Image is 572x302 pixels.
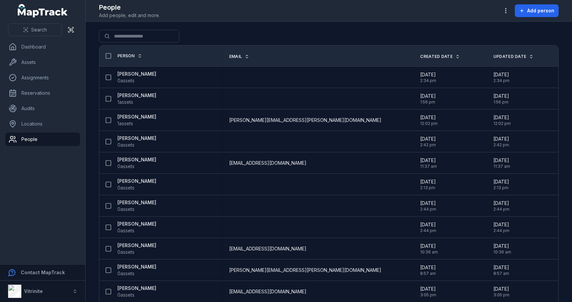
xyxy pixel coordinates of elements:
[229,267,381,274] span: [PERSON_NAME][EMAIL_ADDRESS][PERSON_NAME][DOMAIN_NAME]
[493,221,509,233] time: 9/7/2025, 2:44:16 pm
[117,242,156,255] a: [PERSON_NAME]0assets
[420,178,436,191] time: 9/7/2025, 2:13:32 pm
[117,227,134,234] span: 0 assets
[420,157,437,164] span: [DATE]
[99,12,160,19] span: Add people, edit and more.
[493,243,511,249] span: [DATE]
[515,4,559,17] button: Add person
[420,178,436,185] span: [DATE]
[493,228,509,233] span: 2:44 pm
[493,157,510,164] span: [DATE]
[420,78,436,83] span: 2:34 pm
[117,156,156,163] strong: [PERSON_NAME]
[117,114,156,120] strong: [PERSON_NAME]
[117,199,156,213] a: [PERSON_NAME]0assets
[493,178,509,185] span: [DATE]
[493,249,511,255] span: 10:36 am
[420,114,438,126] time: 23/6/2025, 12:02:07 pm
[420,286,436,298] time: 2/7/2025, 3:05:44 pm
[420,228,436,233] span: 2:44 pm
[420,221,436,228] span: [DATE]
[493,136,509,142] span: [DATE]
[493,264,509,271] span: [DATE]
[24,288,43,294] strong: Vitrinite
[493,93,509,99] span: [DATE]
[117,178,156,184] strong: [PERSON_NAME]
[117,292,134,298] span: 0 assets
[5,117,80,131] a: Locations
[229,54,242,59] span: Email
[420,157,437,169] time: 20/8/2025, 11:37:20 am
[420,221,436,233] time: 9/7/2025, 2:44:16 pm
[117,77,134,84] span: 0 assets
[493,286,509,292] span: [DATE]
[117,120,133,127] span: 1 assets
[5,40,80,54] a: Dashboard
[117,270,134,277] span: 0 assets
[229,117,381,124] span: [PERSON_NAME][EMAIL_ADDRESS][PERSON_NAME][DOMAIN_NAME]
[493,185,509,191] span: 2:13 pm
[117,53,142,59] a: Person
[420,249,438,255] span: 10:36 am
[493,54,534,59] a: Updated Date
[229,54,250,59] a: Email
[493,54,527,59] span: Updated Date
[493,271,509,276] span: 8:57 am
[8,23,62,36] button: Search
[5,86,80,100] a: Reservations
[493,114,511,126] time: 23/6/2025, 12:02:07 pm
[420,243,438,255] time: 25/4/2025, 10:36:19 am
[493,114,511,121] span: [DATE]
[117,92,156,105] a: [PERSON_NAME]1assets
[420,264,436,276] time: 24/6/2025, 8:57:44 am
[493,200,509,207] span: [DATE]
[5,71,80,84] a: Assignments
[117,285,156,292] strong: [PERSON_NAME]
[493,221,509,228] span: [DATE]
[420,121,438,126] span: 12:02 pm
[493,121,511,126] span: 12:02 pm
[117,221,156,227] strong: [PERSON_NAME]
[21,270,65,275] strong: Contact MapTrack
[117,285,156,298] a: [PERSON_NAME]0assets
[493,207,509,212] span: 2:44 pm
[493,142,509,148] span: 2:42 pm
[527,7,554,14] span: Add person
[493,164,510,169] span: 11:37 am
[493,136,509,148] time: 9/7/2025, 2:42:15 pm
[493,286,509,298] time: 2/7/2025, 3:05:44 pm
[117,199,156,206] strong: [PERSON_NAME]
[117,263,156,270] strong: [PERSON_NAME]
[420,54,460,59] a: Created Date
[117,142,134,148] span: 0 assets
[117,156,156,170] a: [PERSON_NAME]0assets
[117,163,134,170] span: 0 assets
[117,206,134,213] span: 0 assets
[493,292,509,298] span: 3:05 pm
[117,71,156,77] strong: [PERSON_NAME]
[420,71,436,78] span: [DATE]
[420,93,436,105] time: 9/7/2025, 1:56:33 pm
[420,93,436,99] span: [DATE]
[420,292,436,298] span: 3:05 pm
[117,114,156,127] a: [PERSON_NAME]1assets
[493,264,509,276] time: 24/6/2025, 8:57:44 am
[229,160,306,166] span: [EMAIL_ADDRESS][DOMAIN_NAME]
[5,102,80,115] a: Audits
[420,185,436,191] span: 2:13 pm
[18,4,68,17] a: MapTrack
[117,53,135,59] span: Person
[31,26,47,33] span: Search
[420,136,436,142] span: [DATE]
[420,200,436,212] time: 9/7/2025, 2:44:44 pm
[117,242,156,249] strong: [PERSON_NAME]
[420,71,436,83] time: 9/7/2025, 2:34:01 pm
[420,54,453,59] span: Created Date
[420,264,436,271] span: [DATE]
[117,71,156,84] a: [PERSON_NAME]0assets
[420,164,437,169] span: 11:37 am
[493,93,509,105] time: 9/7/2025, 1:56:33 pm
[420,271,436,276] span: 8:57 am
[5,56,80,69] a: Assets
[420,136,436,148] time: 9/7/2025, 2:42:15 pm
